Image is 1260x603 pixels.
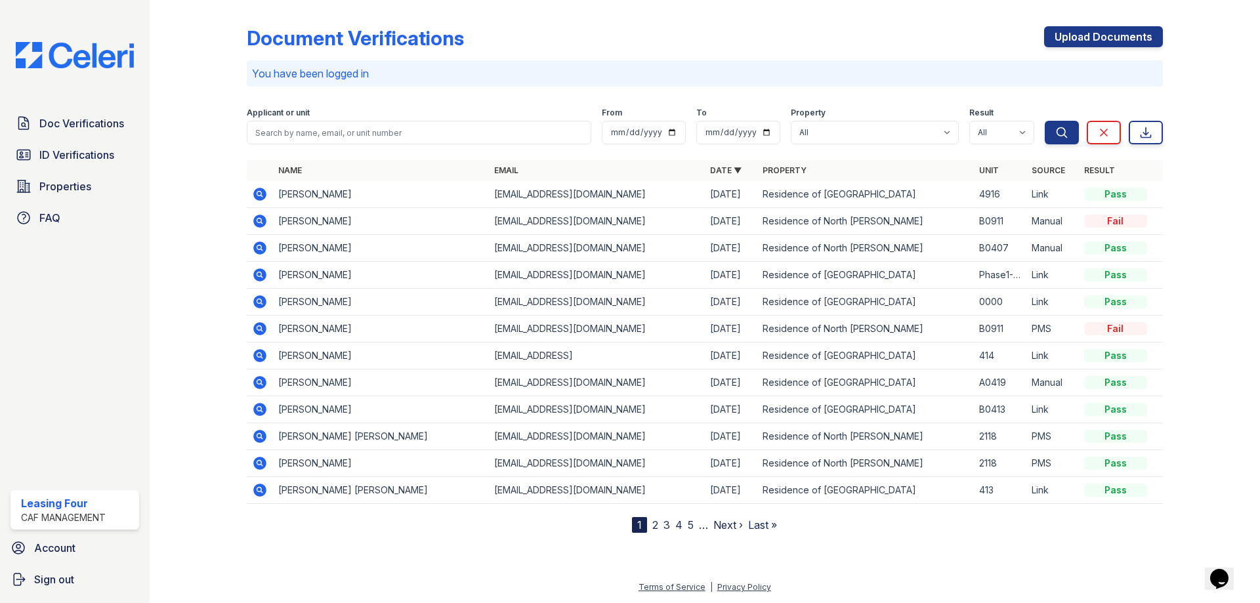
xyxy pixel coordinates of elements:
[5,566,144,593] a: Sign out
[1026,316,1079,343] td: PMS
[974,450,1026,477] td: 2118
[757,396,973,423] td: Residence of [GEOGRAPHIC_DATA]
[974,396,1026,423] td: B0413
[1026,343,1079,369] td: Link
[705,289,757,316] td: [DATE]
[489,477,705,504] td: [EMAIL_ADDRESS][DOMAIN_NAME]
[1026,181,1079,208] td: Link
[1026,235,1079,262] td: Manual
[757,477,973,504] td: Residence of [GEOGRAPHIC_DATA]
[273,262,489,289] td: [PERSON_NAME]
[21,511,106,524] div: CAF Management
[247,26,464,50] div: Document Verifications
[705,316,757,343] td: [DATE]
[1084,215,1147,228] div: Fail
[39,210,60,226] span: FAQ
[273,396,489,423] td: [PERSON_NAME]
[705,450,757,477] td: [DATE]
[663,518,670,531] a: 3
[757,262,973,289] td: Residence of [GEOGRAPHIC_DATA]
[247,121,591,144] input: Search by name, email, or unit number
[489,235,705,262] td: [EMAIL_ADDRESS][DOMAIN_NAME]
[273,423,489,450] td: [PERSON_NAME] [PERSON_NAME]
[748,518,777,531] a: Last »
[1084,349,1147,362] div: Pass
[1084,188,1147,201] div: Pass
[974,289,1026,316] td: 0000
[969,108,994,118] label: Result
[705,262,757,289] td: [DATE]
[1084,295,1147,308] div: Pass
[5,42,144,68] img: CE_Logo_Blue-a8612792a0a2168367f1c8372b55b34899dd931a85d93a1a3d3e32e68fde9ad4.png
[489,343,705,369] td: [EMAIL_ADDRESS]
[489,289,705,316] td: [EMAIL_ADDRESS][DOMAIN_NAME]
[688,518,694,531] a: 5
[705,396,757,423] td: [DATE]
[713,518,743,531] a: Next ›
[273,181,489,208] td: [PERSON_NAME]
[652,518,658,531] a: 2
[273,450,489,477] td: [PERSON_NAME]
[1205,551,1247,590] iframe: chat widget
[757,343,973,369] td: Residence of [GEOGRAPHIC_DATA]
[757,316,973,343] td: Residence of North [PERSON_NAME]
[705,208,757,235] td: [DATE]
[705,369,757,396] td: [DATE]
[39,178,91,194] span: Properties
[1084,484,1147,497] div: Pass
[757,369,973,396] td: Residence of [GEOGRAPHIC_DATA]
[710,582,713,592] div: |
[974,262,1026,289] td: Phase1-0114
[247,108,310,118] label: Applicant or unit
[1084,430,1147,443] div: Pass
[974,477,1026,504] td: 413
[1026,423,1079,450] td: PMS
[34,572,74,587] span: Sign out
[757,289,973,316] td: Residence of [GEOGRAPHIC_DATA]
[489,208,705,235] td: [EMAIL_ADDRESS][DOMAIN_NAME]
[974,369,1026,396] td: A0419
[273,477,489,504] td: [PERSON_NAME] [PERSON_NAME]
[273,369,489,396] td: [PERSON_NAME]
[1084,457,1147,470] div: Pass
[10,110,139,136] a: Doc Verifications
[974,235,1026,262] td: B0407
[705,343,757,369] td: [DATE]
[602,108,622,118] label: From
[489,316,705,343] td: [EMAIL_ADDRESS][DOMAIN_NAME]
[757,423,973,450] td: Residence of North [PERSON_NAME]
[1032,165,1065,175] a: Source
[10,173,139,199] a: Properties
[489,450,705,477] td: [EMAIL_ADDRESS][DOMAIN_NAME]
[791,108,826,118] label: Property
[1026,262,1079,289] td: Link
[717,582,771,592] a: Privacy Policy
[489,181,705,208] td: [EMAIL_ADDRESS][DOMAIN_NAME]
[21,495,106,511] div: Leasing Four
[1084,241,1147,255] div: Pass
[489,423,705,450] td: [EMAIL_ADDRESS][DOMAIN_NAME]
[1026,477,1079,504] td: Link
[974,181,1026,208] td: 4916
[696,108,707,118] label: To
[1084,403,1147,416] div: Pass
[974,343,1026,369] td: 414
[757,450,973,477] td: Residence of North [PERSON_NAME]
[39,115,124,131] span: Doc Verifications
[1026,450,1079,477] td: PMS
[705,181,757,208] td: [DATE]
[705,477,757,504] td: [DATE]
[757,208,973,235] td: Residence of North [PERSON_NAME]
[273,235,489,262] td: [PERSON_NAME]
[974,208,1026,235] td: B0911
[1026,396,1079,423] td: Link
[39,147,114,163] span: ID Verifications
[705,423,757,450] td: [DATE]
[1084,376,1147,389] div: Pass
[710,165,742,175] a: Date ▼
[974,423,1026,450] td: 2118
[489,262,705,289] td: [EMAIL_ADDRESS][DOMAIN_NAME]
[494,165,518,175] a: Email
[1084,268,1147,281] div: Pass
